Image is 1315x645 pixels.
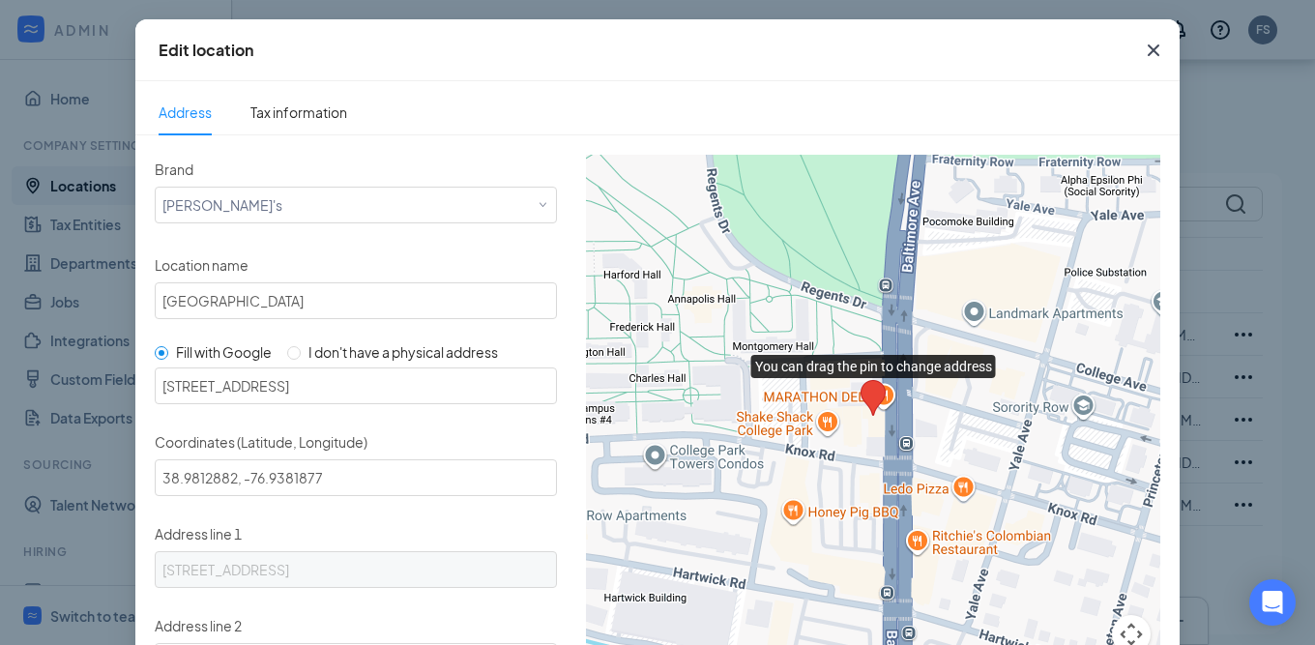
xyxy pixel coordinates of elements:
[155,161,193,178] span: Brand
[162,188,296,215] div: [object Object]
[1142,39,1165,62] svg: Cross
[155,525,242,542] span: Address line 1
[176,343,272,361] span: Fill with Google
[155,459,557,496] input: Latitude, Longitude
[1249,579,1296,626] div: Open Intercom Messenger
[861,380,886,416] div: You can drag the pin to change address
[1127,19,1180,81] button: Close
[155,551,557,588] input: Street address, P.O. box, company name, c/o
[162,188,282,215] span: [PERSON_NAME]'s
[155,433,367,451] span: Coordinates (Latitude, Longitude)
[308,343,498,361] span: I don't have a physical address
[155,256,248,274] span: Location name
[155,367,557,404] input: Enter a location
[250,103,347,121] span: Tax information
[155,617,242,634] span: Address line 2
[159,90,212,134] span: Address
[159,40,253,61] div: Edit location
